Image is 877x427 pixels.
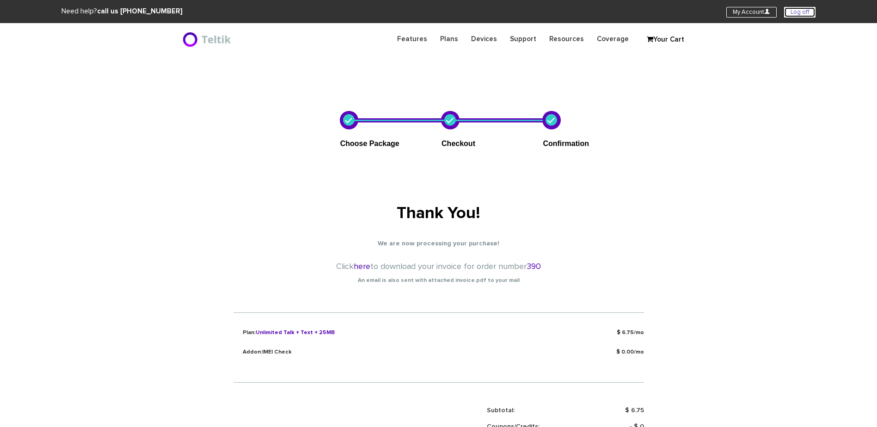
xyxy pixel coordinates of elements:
a: My AccountU [726,7,777,18]
p: Plan: [243,322,335,337]
p: An email is also sent with attached invoice.pdf to your mail [233,276,644,285]
a: Features [391,30,434,48]
a: Your Cart [642,33,688,47]
h1: Thank You! [291,205,587,223]
a: Log off [784,7,816,18]
a: Support [503,30,543,48]
span: Choose Package [340,140,399,147]
p: We are now processing your purchase! [233,239,644,249]
strong: call us [PHONE_NUMBER] [97,8,183,15]
span: Unlimited Talk + Text + 25MB [256,330,335,335]
h4: Click to download your invoice for order number [233,262,644,272]
p: $ 6.75/mo [446,322,644,337]
a: Devices [465,30,503,48]
i: U [764,8,770,14]
td: $ 6.75 [594,406,644,422]
a: Coverage [590,30,635,48]
p: $ 0.00/mo [446,342,644,356]
td: Subtotal: [487,406,594,422]
a: here [354,262,370,271]
p: Addon:IMEI Check [243,342,335,356]
a: Plans [434,30,465,48]
span: Checkout [442,140,475,147]
a: Resources [543,30,590,48]
span: Confirmation [543,140,589,147]
img: BriteX [182,30,233,49]
span: Need help? [61,8,183,15]
span: 390 [527,262,541,271]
